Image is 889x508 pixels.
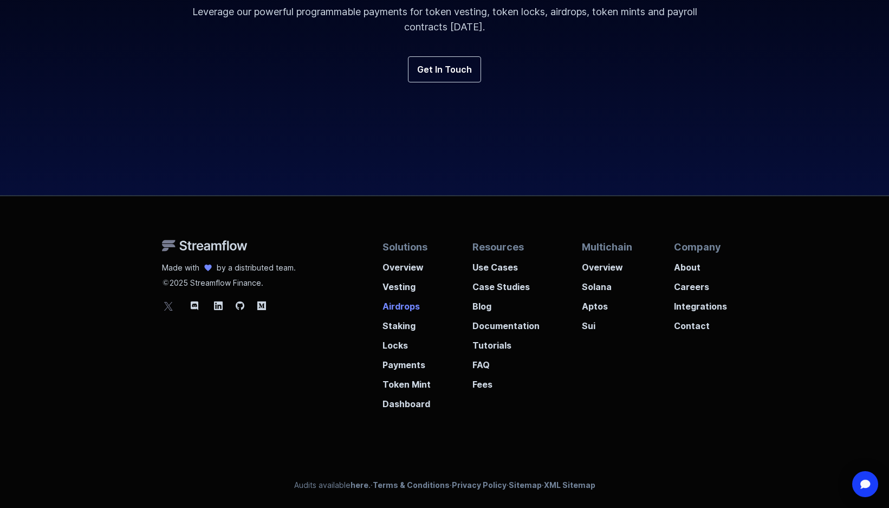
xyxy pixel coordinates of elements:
a: Contact [674,313,727,332]
a: Overview [382,254,431,274]
p: Company [674,240,727,254]
p: Made with [162,262,199,273]
a: Get In Touch [408,56,481,82]
a: Terms & Conditions [373,480,450,490]
a: Dashboard [382,391,431,410]
a: Overview [582,254,632,274]
p: Multichain [582,240,632,254]
a: Aptos [582,293,632,313]
p: Audits available · · · · [294,480,595,491]
a: Case Studies [472,274,540,293]
a: Use Cases [472,254,540,274]
p: Solutions [382,240,431,254]
a: Tutorials [472,332,540,352]
p: 2025 Streamflow Finance. [162,273,296,288]
a: Payments [382,352,431,371]
a: Integrations [674,293,727,313]
a: Sitemap [509,480,542,490]
div: Open Intercom Messenger [852,471,878,497]
a: About [674,254,727,274]
a: Solana [582,274,632,293]
a: XML Sitemap [544,480,595,490]
p: Resources [472,240,540,254]
img: Streamflow Logo [162,240,248,252]
a: Sui [582,313,632,332]
a: Privacy Policy [452,480,507,490]
a: Fees [472,371,540,391]
a: Documentation [472,313,540,332]
a: Vesting [382,274,431,293]
a: Locks [382,332,431,352]
a: here. [351,480,371,490]
a: Careers [674,274,727,293]
p: Leverage our powerful programmable payments for token vesting, token locks, airdrops, token mints... [185,4,705,35]
a: Blog [472,293,540,313]
a: FAQ [472,352,540,371]
a: Token Mint [382,371,431,391]
a: Airdrops [382,293,431,313]
a: Staking [382,313,431,332]
p: by a distributed team. [217,262,296,273]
